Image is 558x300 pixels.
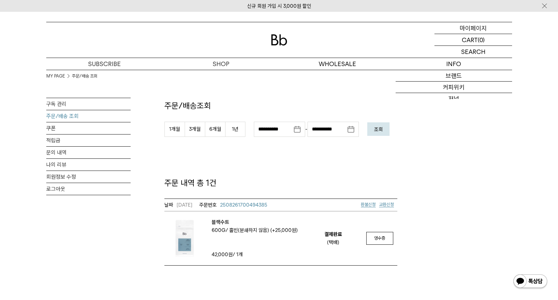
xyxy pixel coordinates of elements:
[361,202,376,207] span: 환불신청
[434,22,512,34] a: 마이페이지
[220,202,267,208] span: 2508261700494385
[185,122,205,137] button: 3개월
[229,227,298,233] span: 홀빈(분쇄하지 않음) (+25,000원)
[460,22,487,34] p: 마이페이지
[513,274,548,290] img: 카카오톡 채널 1:1 채팅 버튼
[367,122,390,136] button: 조회
[46,110,131,122] a: 주문/배송 조회
[254,122,359,137] div: -
[212,218,298,226] a: 블랙수트
[361,202,376,207] a: 환불신청
[478,34,485,46] p: (0)
[212,227,228,233] span: 600g
[164,100,397,112] p: 주문/배송조회
[46,134,131,146] a: 적립금
[379,202,394,207] a: 교환신청
[46,73,65,80] a: MY PAGE
[396,82,512,93] a: 커피위키
[327,238,339,246] div: (택배)
[462,34,478,46] p: CART
[46,98,131,110] a: 구독 관리
[379,202,394,207] span: 교환신청
[324,230,342,238] em: 결제완료
[46,183,131,195] a: 로그아웃
[396,93,512,104] a: 저널
[247,3,311,9] a: 신규 회원 가입 시 3,000원 할인
[199,201,267,209] a: 2508261700494385
[212,250,269,259] td: / 1개
[46,171,131,183] a: 회원정보 수정
[271,34,287,46] img: 로고
[164,201,192,209] em: [DATE]
[396,70,512,82] a: 브랜드
[434,34,512,46] a: CART (0)
[46,147,131,158] a: 문의 내역
[46,122,131,134] a: 쿠폰
[374,126,383,132] em: 조회
[212,251,233,258] strong: 42,000원
[164,177,397,189] p: 주문 내역 총 1건
[396,58,512,70] p: INFO
[163,58,279,70] a: SHOP
[164,218,205,259] img: 블랙수트
[72,73,98,80] a: 주문/배송 조회
[461,46,485,58] p: SEARCH
[279,58,396,70] p: WHOLESALE
[374,236,385,241] span: 영수증
[225,122,245,137] button: 1년
[46,159,131,171] a: 나의 리뷰
[46,58,163,70] a: SUBSCRIBE
[366,232,393,245] a: 영수증
[205,122,225,137] button: 6개월
[164,122,185,137] button: 1개월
